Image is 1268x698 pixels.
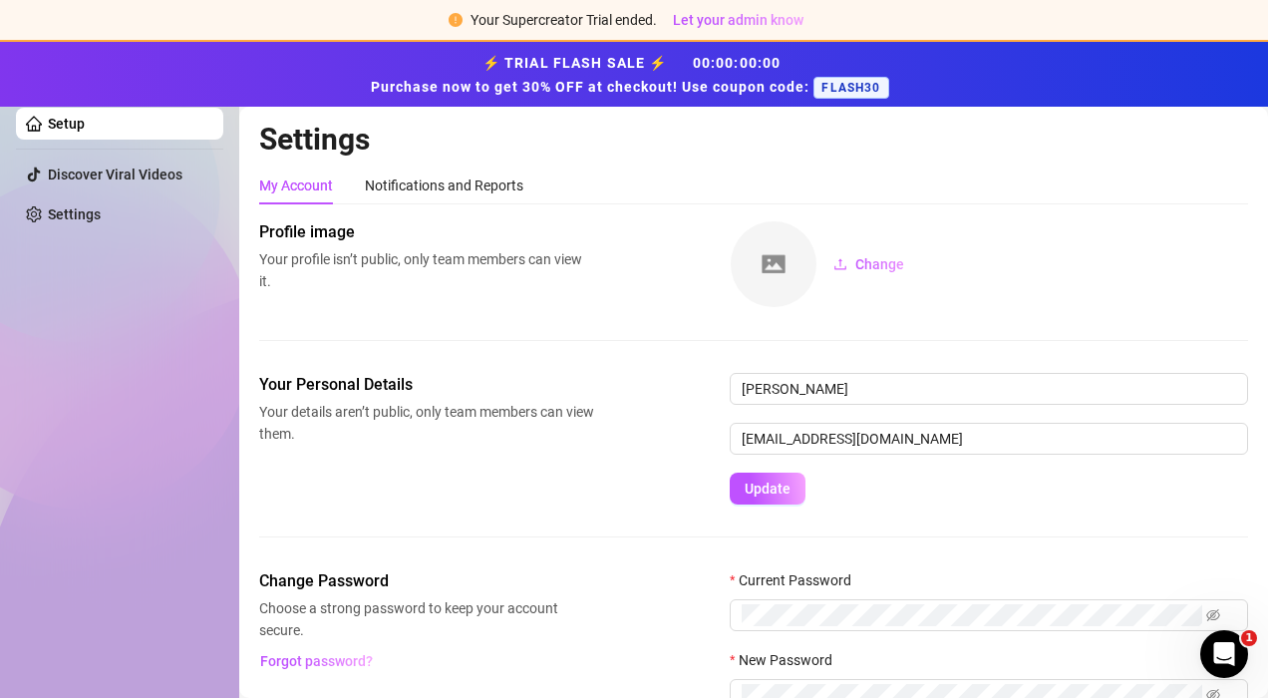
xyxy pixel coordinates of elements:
strong: ⚡ TRIAL FLASH SALE ⚡ [371,55,896,95]
span: Change [855,256,904,272]
span: Change Password [259,569,594,593]
strong: Purchase now to get 30% OFF at checkout! Use coupon code: [371,79,813,95]
span: 1 [1241,630,1257,646]
span: Your profile isn’t public, only team members can view it. [259,248,594,292]
span: 00 : 00 : 00 : 00 [693,55,782,71]
input: Enter new email [730,423,1248,455]
a: Setup [48,116,85,132]
span: upload [833,257,847,271]
span: eye-invisible [1206,608,1220,622]
span: Profile image [259,220,594,244]
input: Enter name [730,373,1248,405]
button: Change [817,248,920,280]
h2: Settings [259,121,1248,159]
span: Your Personal Details [259,373,594,397]
span: exclamation-circle [449,13,463,27]
button: Update [730,473,805,505]
span: Let your admin know [673,12,803,28]
iframe: Intercom live chat [1200,630,1248,678]
span: FLASH30 [813,77,888,99]
span: Your Supercreator Trial ended. [471,12,657,28]
div: My Account [259,174,333,196]
span: Your details aren’t public, only team members can view them. [259,401,594,445]
a: Settings [48,206,101,222]
label: Current Password [730,569,864,591]
img: square-placeholder.png [731,221,816,307]
input: Current Password [742,604,1202,626]
button: Forgot password? [259,645,373,677]
span: Choose a strong password to keep your account secure. [259,597,594,641]
label: New Password [730,649,845,671]
span: Forgot password? [260,653,373,669]
span: Update [745,481,791,497]
a: Discover Viral Videos [48,167,182,182]
button: Let your admin know [665,8,811,32]
div: Notifications and Reports [365,174,523,196]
